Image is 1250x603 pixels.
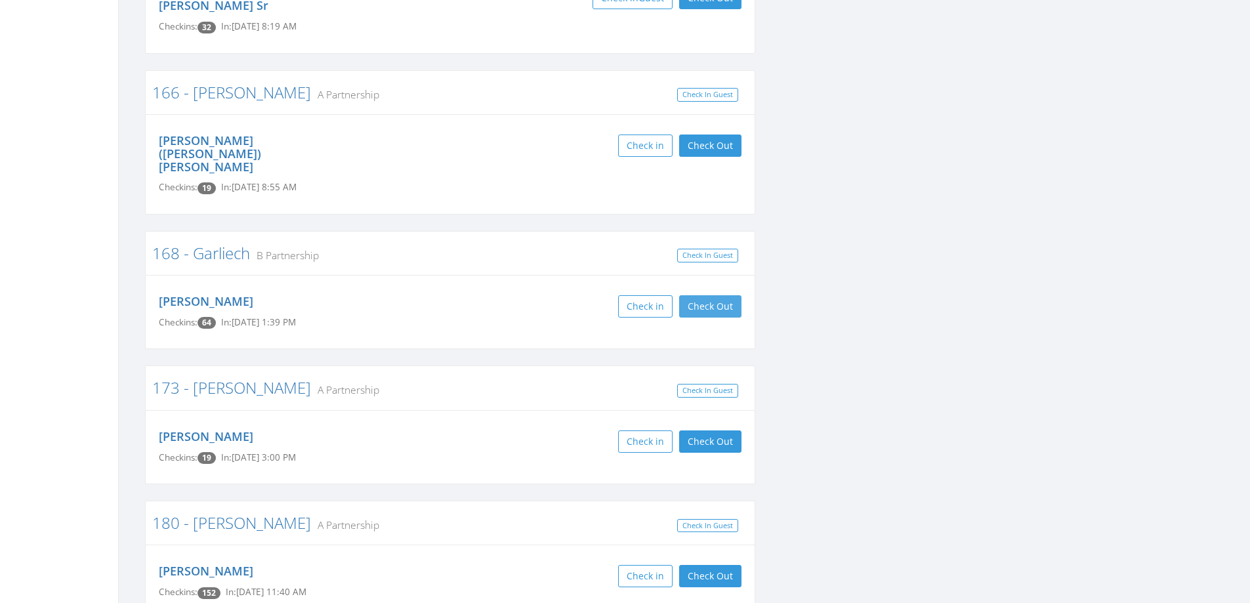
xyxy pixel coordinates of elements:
button: Check Out [679,430,741,453]
button: Check Out [679,295,741,318]
span: In: [DATE] 8:19 AM [221,20,297,32]
button: Check Out [679,565,741,587]
button: Check in [618,135,673,157]
span: In: [DATE] 8:55 AM [221,181,297,193]
a: [PERSON_NAME] [159,428,253,444]
span: In: [DATE] 11:40 AM [226,586,306,598]
span: Checkin count [198,317,216,329]
span: Checkin count [198,587,220,599]
small: B Partnership [250,248,319,262]
span: Checkin count [198,452,216,464]
span: Checkins: [159,586,198,598]
a: [PERSON_NAME] ([PERSON_NAME]) [PERSON_NAME] [159,133,261,175]
a: Check In Guest [677,249,738,262]
span: Checkins: [159,451,198,463]
a: 173 - [PERSON_NAME] [152,377,311,398]
a: Check In Guest [677,384,738,398]
span: Checkin count [198,182,216,194]
span: Checkins: [159,20,198,32]
span: In: [DATE] 1:39 PM [221,316,296,328]
small: A Partnership [311,87,379,102]
a: [PERSON_NAME] [159,293,253,309]
small: A Partnership [311,518,379,532]
span: Checkin count [198,22,216,33]
a: 168 - Garliech [152,242,250,264]
a: Check In Guest [677,88,738,102]
a: 180 - [PERSON_NAME] [152,512,311,533]
span: In: [DATE] 3:00 PM [221,451,296,463]
small: A Partnership [311,383,379,397]
a: [PERSON_NAME] [159,563,253,579]
span: Checkins: [159,316,198,328]
button: Check in [618,295,673,318]
a: Check In Guest [677,519,738,533]
a: 166 - [PERSON_NAME] [152,81,311,103]
button: Check in [618,430,673,453]
button: Check in [618,565,673,587]
span: Checkins: [159,181,198,193]
button: Check Out [679,135,741,157]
